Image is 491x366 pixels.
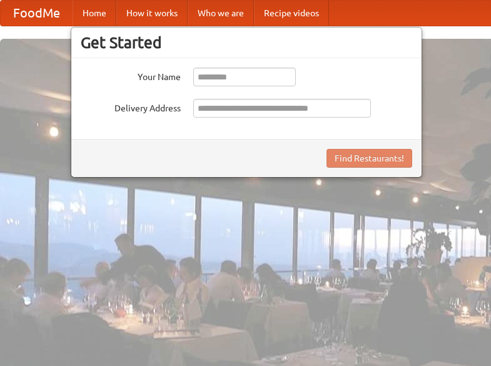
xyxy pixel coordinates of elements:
[254,1,329,26] a: Recipe videos
[81,33,412,52] h3: Get Started
[116,1,188,26] a: How it works
[1,1,73,26] a: FoodMe
[73,1,116,26] a: Home
[81,68,181,83] label: Your Name
[188,1,254,26] a: Who we are
[326,149,412,168] button: Find Restaurants!
[81,99,181,114] label: Delivery Address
